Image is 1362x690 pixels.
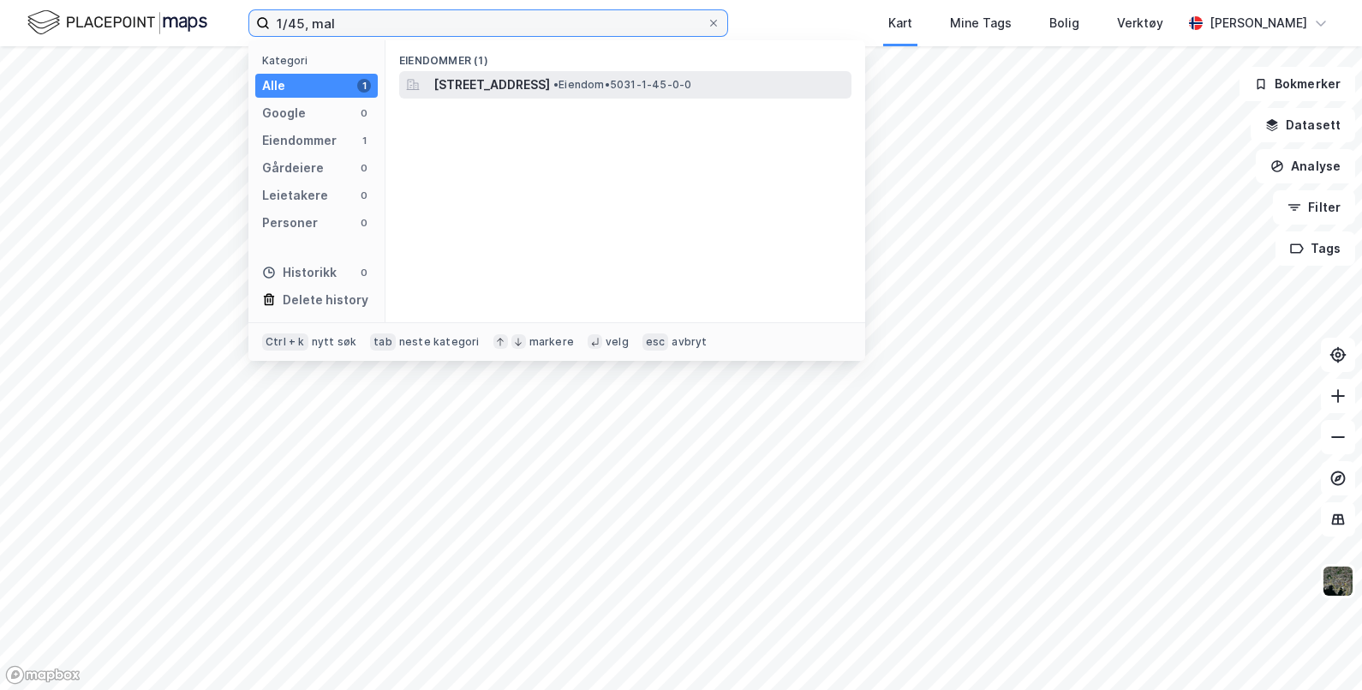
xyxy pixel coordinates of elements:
[283,290,368,310] div: Delete history
[433,75,550,95] span: [STREET_ADDRESS]
[357,216,371,230] div: 0
[27,8,207,38] img: logo.f888ab2527a4732fd821a326f86c7f29.svg
[1256,149,1355,183] button: Analyse
[1117,13,1163,33] div: Verktøy
[262,54,378,67] div: Kategori
[357,79,371,93] div: 1
[370,333,396,351] div: tab
[399,335,480,349] div: neste kategori
[385,40,865,71] div: Eiendommer (1)
[1240,67,1355,101] button: Bokmerker
[5,665,81,685] a: Mapbox homepage
[529,335,574,349] div: markere
[1049,13,1079,33] div: Bolig
[1322,565,1354,597] img: 9k=
[888,13,912,33] div: Kart
[262,333,308,351] div: Ctrl + k
[672,335,707,349] div: avbryt
[357,106,371,120] div: 0
[270,10,707,36] input: Søk på adresse, matrikkel, gårdeiere, leietakere eller personer
[1273,190,1355,225] button: Filter
[312,335,357,349] div: nytt søk
[1275,231,1355,266] button: Tags
[262,158,324,178] div: Gårdeiere
[1251,108,1355,142] button: Datasett
[950,13,1012,33] div: Mine Tags
[1210,13,1307,33] div: [PERSON_NAME]
[262,185,328,206] div: Leietakere
[1276,608,1362,690] iframe: Chat Widget
[357,134,371,147] div: 1
[262,75,285,96] div: Alle
[262,103,306,123] div: Google
[553,78,691,92] span: Eiendom • 5031-1-45-0-0
[357,189,371,202] div: 0
[262,130,337,151] div: Eiendommer
[642,333,669,351] div: esc
[262,213,318,233] div: Personer
[357,266,371,279] div: 0
[606,335,629,349] div: velg
[553,78,559,91] span: •
[357,161,371,175] div: 0
[262,262,337,283] div: Historikk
